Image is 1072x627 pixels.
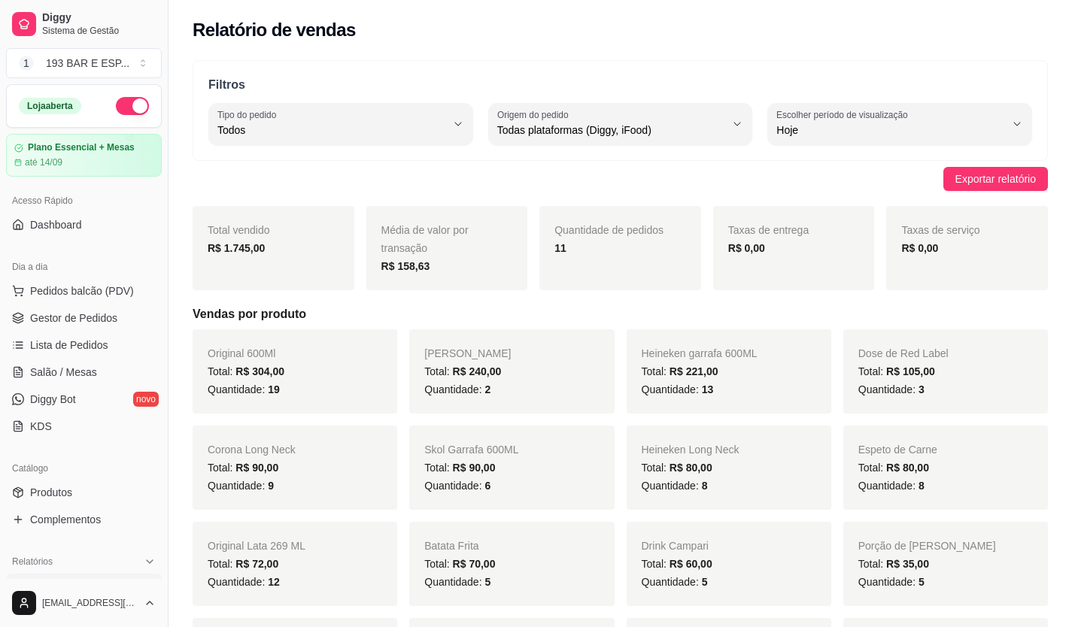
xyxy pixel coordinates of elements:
[424,576,490,588] span: Quantidade:
[670,365,718,377] span: R$ 221,00
[955,171,1036,187] span: Exportar relatório
[484,576,490,588] span: 5
[30,419,52,434] span: KDS
[642,558,712,570] span: Total:
[19,56,34,71] span: 1
[208,103,473,145] button: Tipo do pedidoTodos
[30,392,76,407] span: Diggy Bot
[268,576,280,588] span: 12
[728,242,765,254] strong: R$ 0,00
[484,480,490,492] span: 6
[6,6,162,42] a: DiggySistema de Gestão
[6,585,162,621] button: [EMAIL_ADDRESS][DOMAIN_NAME]
[208,558,278,570] span: Total:
[943,167,1048,191] button: Exportar relatório
[919,576,925,588] span: 5
[901,224,979,236] span: Taxas de serviço
[42,25,156,37] span: Sistema de Gestão
[858,576,925,588] span: Quantidade:
[886,462,929,474] span: R$ 80,00
[208,444,296,456] span: Corona Long Neck
[193,305,1048,323] h5: Vendas por produto
[6,456,162,480] div: Catálogo
[208,480,274,492] span: Quantidade:
[6,414,162,438] a: KDS
[116,97,149,115] button: Alterar Status
[6,507,162,532] a: Complementos
[642,540,709,552] span: Drink Campari
[208,383,280,395] span: Quantidade:
[776,123,1005,138] span: Hoje
[642,462,712,474] span: Total:
[424,480,490,492] span: Quantidade:
[642,480,708,492] span: Quantidade:
[554,224,664,236] span: Quantidade de pedidos
[30,365,97,380] span: Salão / Mesas
[642,365,718,377] span: Total:
[858,383,925,395] span: Quantidade:
[919,383,925,395] span: 3
[488,103,753,145] button: Origem do pedidoTodas plataformas (Diggy, iFood)
[208,224,270,236] span: Total vendido
[424,347,511,359] span: [PERSON_NAME]
[424,462,495,474] span: Total:
[858,540,996,552] span: Porção de [PERSON_NAME]
[6,360,162,384] a: Salão / Mesas
[6,189,162,213] div: Acesso Rápido
[728,224,809,236] span: Taxas de entrega
[30,338,108,353] span: Lista de Pedidos
[193,18,356,42] h2: Relatório de vendas
[484,383,490,395] span: 2
[42,597,138,609] span: [EMAIL_ADDRESS][DOMAIN_NAME]
[28,142,135,153] article: Plano Essencial + Mesas
[235,462,278,474] span: R$ 90,00
[670,462,712,474] span: R$ 80,00
[6,255,162,279] div: Dia a dia
[208,347,275,359] span: Original 600Ml
[554,242,566,254] strong: 11
[30,485,72,500] span: Produtos
[453,365,502,377] span: R$ 240,00
[268,383,280,395] span: 19
[6,387,162,411] a: Diggy Botnovo
[6,306,162,330] a: Gestor de Pedidos
[901,242,938,254] strong: R$ 0,00
[30,578,129,593] span: Relatórios de vendas
[858,444,937,456] span: Espeto de Carne
[702,576,708,588] span: 5
[208,576,280,588] span: Quantidade:
[30,217,82,232] span: Dashboard
[208,76,1032,94] p: Filtros
[235,365,284,377] span: R$ 304,00
[381,260,430,272] strong: R$ 158,63
[46,56,129,71] div: 193 BAR E ESP ...
[453,558,496,570] span: R$ 70,00
[25,156,62,168] article: até 14/09
[453,462,496,474] span: R$ 90,00
[381,224,469,254] span: Média de valor por transação
[6,333,162,357] a: Lista de Pedidos
[767,103,1032,145] button: Escolher período de visualizaçãoHoje
[19,98,81,114] div: Loja aberta
[858,462,929,474] span: Total:
[6,574,162,598] a: Relatórios de vendas
[642,576,708,588] span: Quantidade:
[6,48,162,78] button: Select a team
[858,480,925,492] span: Quantidade:
[30,310,117,326] span: Gestor de Pedidos
[497,123,726,138] span: Todas plataformas (Diggy, iFood)
[208,462,278,474] span: Total:
[217,123,446,138] span: Todos
[6,213,162,237] a: Dashboard
[886,558,929,570] span: R$ 35,00
[670,558,712,570] span: R$ 60,00
[208,540,305,552] span: Original Lata 269 ML
[12,556,53,568] span: Relatórios
[642,444,739,456] span: Heineken Long Neck
[919,480,925,492] span: 8
[30,283,134,298] span: Pedidos balcão (PDV)
[6,134,162,177] a: Plano Essencial + Mesasaté 14/09
[424,444,518,456] span: Skol Garrafa 600ML
[642,347,758,359] span: Heineken garrafa 600ML
[42,11,156,25] span: Diggy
